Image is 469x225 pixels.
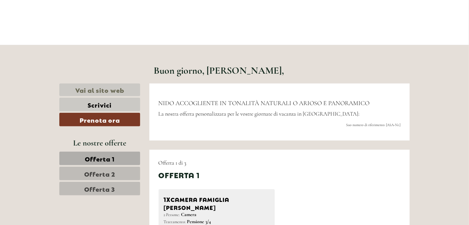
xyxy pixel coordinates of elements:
[109,5,133,15] div: lunedì
[159,159,187,166] span: Offerta 1 di 3
[9,18,82,23] div: [GEOGRAPHIC_DATA]
[85,154,115,163] span: Offerta 1
[159,100,370,107] span: NIDO ACCOGLIENTE IN TONALITÀ NATURALI O ARIOSO E PANORAMICO
[59,137,140,149] div: Le nostre offerte
[59,113,140,126] a: Prenota ora
[159,110,360,117] span: La nostra offerta personalizzata per le vostre giornate di vacanza in [GEOGRAPHIC_DATA]:
[164,194,171,203] b: 1x
[59,98,140,111] a: Scrivici
[181,211,197,218] b: Camera
[5,17,85,35] div: Buon giorno, come possiamo aiutarla?
[9,30,82,34] small: 16:30
[346,123,400,127] span: Suo numero di riferimento: [ASA-Nr.]
[187,219,211,225] b: Pensione 3/4
[59,84,140,96] a: Vai al sito web
[206,160,242,173] button: Invia
[164,194,270,211] div: Camera famiglia [PERSON_NAME]
[164,219,186,224] small: Trattamento:
[84,169,115,178] span: Offerta 2
[84,184,115,193] span: Offerta 3
[164,212,180,217] small: 2 Persone:
[154,65,284,76] h1: Buon giorno, [PERSON_NAME],
[159,170,200,180] div: Offerta 1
